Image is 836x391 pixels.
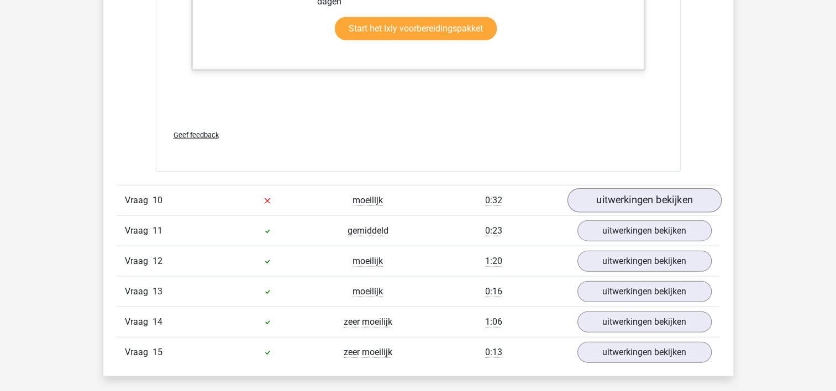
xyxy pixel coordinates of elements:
span: Vraag [125,224,153,237]
span: moeilijk [353,256,383,267]
a: uitwerkingen bekijken [567,188,721,213]
span: zeer moeilijk [344,347,392,358]
span: Vraag [125,255,153,268]
span: Vraag [125,285,153,298]
span: 0:23 [485,225,502,236]
span: 15 [153,347,162,357]
span: 14 [153,316,162,327]
span: 1:06 [485,316,502,327]
span: 0:32 [485,195,502,206]
span: Geef feedback [173,131,219,139]
a: uitwerkingen bekijken [577,342,712,363]
span: moeilijk [353,286,383,297]
span: 10 [153,195,162,205]
a: uitwerkingen bekijken [577,220,712,241]
span: 0:16 [485,286,502,297]
span: Vraag [125,194,153,207]
a: Start het Ixly voorbereidingspakket [335,17,497,40]
a: uitwerkingen bekijken [577,251,712,272]
span: zeer moeilijk [344,316,392,327]
span: 12 [153,256,162,266]
span: Vraag [125,315,153,329]
span: 0:13 [485,347,502,358]
span: 1:20 [485,256,502,267]
span: Vraag [125,346,153,359]
a: uitwerkingen bekijken [577,311,712,332]
a: uitwerkingen bekijken [577,281,712,302]
span: gemiddeld [348,225,388,236]
span: moeilijk [353,195,383,206]
span: 13 [153,286,162,297]
span: 11 [153,225,162,236]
